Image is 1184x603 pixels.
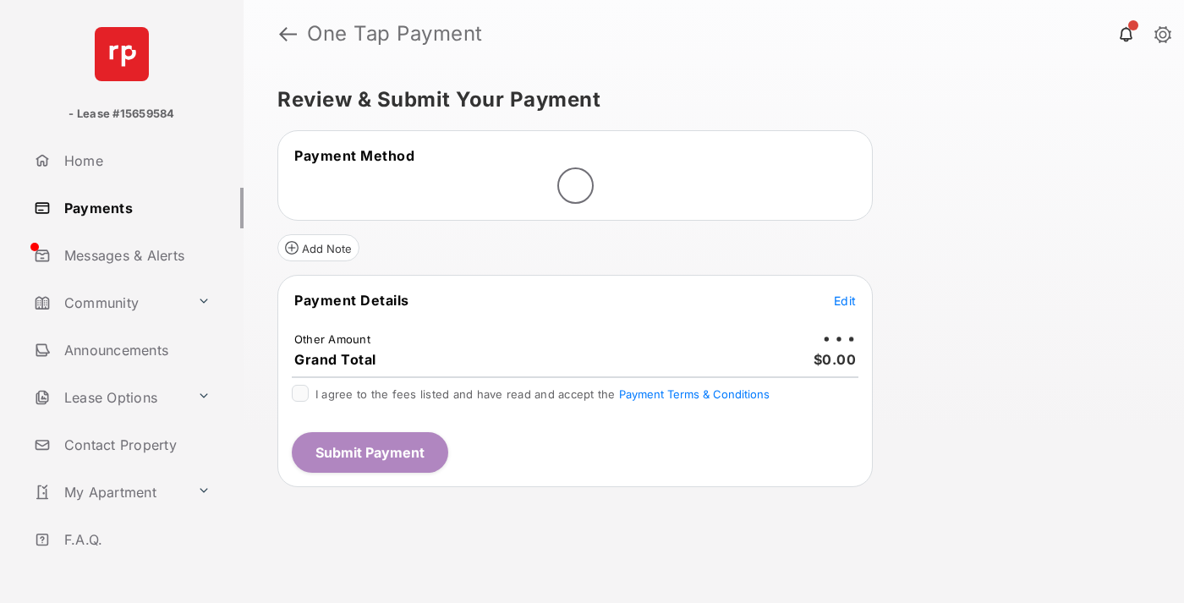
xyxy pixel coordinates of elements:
span: Payment Method [294,147,414,164]
span: $0.00 [814,351,857,368]
span: I agree to the fees listed and have read and accept the [315,387,770,401]
p: - Lease #15659584 [69,106,174,123]
a: My Apartment [27,472,190,513]
button: Submit Payment [292,432,448,473]
strong: One Tap Payment [307,24,483,44]
span: Payment Details [294,292,409,309]
button: I agree to the fees listed and have read and accept the [619,387,770,401]
a: Lease Options [27,377,190,418]
a: F.A.Q. [27,519,244,560]
h5: Review & Submit Your Payment [277,90,1137,110]
span: Grand Total [294,351,376,368]
button: Add Note [277,234,359,261]
a: Announcements [27,330,244,370]
a: Payments [27,188,244,228]
a: Contact Property [27,425,244,465]
a: Home [27,140,244,181]
a: Community [27,282,190,323]
a: Messages & Alerts [27,235,244,276]
td: Other Amount [293,332,371,347]
span: Edit [834,293,856,308]
img: svg+xml;base64,PHN2ZyB4bWxucz0iaHR0cDovL3d3dy53My5vcmcvMjAwMC9zdmciIHdpZHRoPSI2NCIgaGVpZ2h0PSI2NC... [95,27,149,81]
button: Edit [834,292,856,309]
